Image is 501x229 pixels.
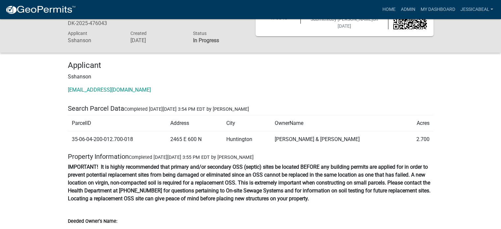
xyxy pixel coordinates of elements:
[193,37,219,43] strong: In Progress
[332,16,373,22] span: by [PERSON_NAME]
[68,219,117,224] label: Deeded Owner's Name:
[166,115,222,131] td: Address
[418,3,458,16] a: My Dashboard
[222,131,271,147] td: Huntington
[68,73,433,81] p: Sshanson
[68,61,433,70] h4: Applicant
[271,131,403,147] td: [PERSON_NAME] & [PERSON_NAME]
[458,3,496,16] a: JessicaBeal
[68,37,121,43] h6: Sshanson
[130,37,183,43] h6: [DATE]
[68,131,167,147] td: 35-06-04-200-012.700-018
[68,87,151,93] a: [EMAIL_ADDRESS][DOMAIN_NAME]
[68,153,433,160] h5: Property Information
[129,155,254,160] span: Completed [DATE][DATE] 3:55 PM EDT by [PERSON_NAME]
[403,115,433,131] td: Acres
[124,106,249,112] span: Completed [DATE][DATE] 3:54 PM EDT by [PERSON_NAME]
[68,115,167,131] td: ParcelID
[403,131,433,147] td: 2.700
[193,31,206,36] span: Status
[222,115,271,131] td: City
[398,3,418,16] a: Admin
[271,115,403,131] td: OwnerName
[68,20,121,26] h6: DK-2025-476043
[68,104,433,112] h5: Search Parcel Data
[68,164,431,202] strong: IMPORTANT! It is highly recommended that primary and/or secondary OSS (septic) sites be located B...
[379,3,398,16] a: Home
[130,31,146,36] span: Created
[166,131,222,147] td: 2465 E 600 N
[68,31,87,36] span: Applicant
